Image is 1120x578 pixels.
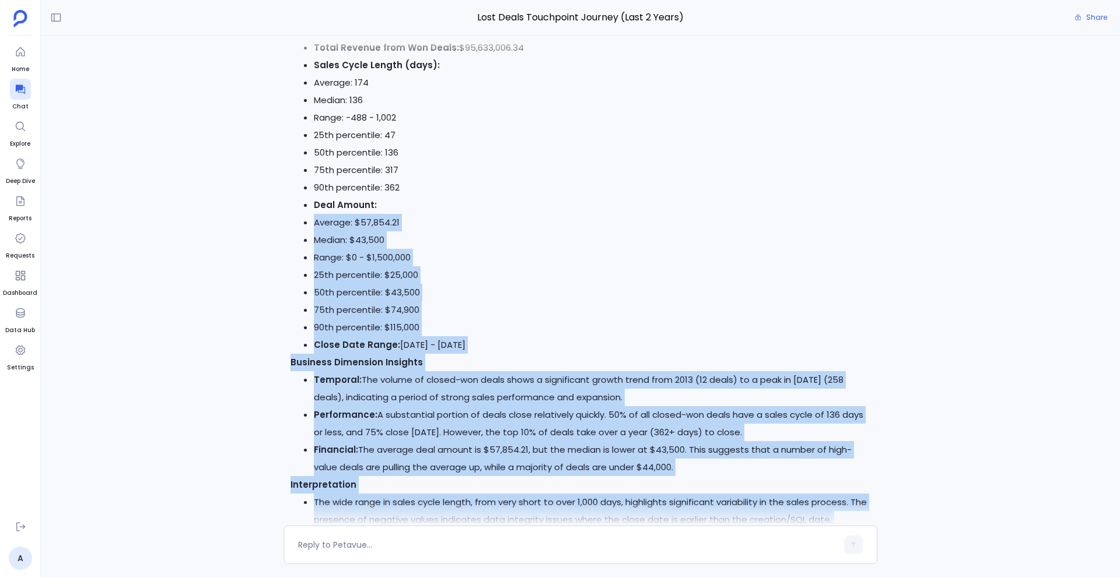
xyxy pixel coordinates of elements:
[314,339,400,351] strong: Close Date Range:
[10,102,31,111] span: Chat
[10,79,31,111] a: Chat
[314,373,362,386] strong: Temporal:
[6,177,35,186] span: Deep Dive
[9,547,32,570] a: A
[6,153,35,186] a: Deep Dive
[314,214,870,231] li: Average: $57,854.21
[1086,13,1107,22] span: Share
[5,326,35,335] span: Data Hub
[314,371,870,406] li: The volume of closed-won deals shows a significant growth trend from 2013 (12 deals) to a peak in...
[314,144,870,161] li: 50th percentile: 136
[314,266,870,284] li: 25th percentile: $25,000
[1067,9,1114,26] button: Share
[314,91,870,109] li: Median: 136
[314,336,870,354] li: [DATE] - [DATE]
[314,319,870,336] li: 90th percentile: $115,000
[3,265,37,298] a: Dashboard
[314,109,870,126] li: Range: -488 - 1,002
[10,116,31,149] a: Explore
[314,284,870,301] li: 50th percentile: $43,500
[314,126,870,144] li: 25th percentile: 47
[9,214,32,223] span: Reports
[314,249,870,266] li: Range: $0 - $1,500,000
[314,408,377,421] strong: Performance:
[290,356,423,368] strong: Business Dimension Insights
[290,478,356,491] strong: Interpretation
[314,179,870,196] li: 90th percentile: 362
[314,441,870,476] li: The average deal amount is $57,854.21, but the median is lower at $43,500. This suggests that a n...
[6,251,34,260] span: Requests
[5,302,35,335] a: Data Hub
[314,443,358,456] strong: Financial:
[6,228,34,260] a: Requests
[283,10,877,25] span: Lost Deals Touchpoint Journey (Last 2 Years)
[314,301,870,319] li: 75th percentile: $74,900
[314,199,377,211] strong: Deal Amount:
[314,161,870,179] li: 75th percentile: 317
[13,10,27,27] img: petavue logo
[314,494,870,528] li: The wide range in sales cycle length, from very short to over 1,000 days, highlights significant ...
[9,191,32,223] a: Reports
[7,340,34,372] a: Settings
[7,363,34,372] span: Settings
[3,288,37,298] span: Dashboard
[314,59,440,71] strong: Sales Cycle Length (days):
[314,406,870,441] li: A substantial portion of deals close relatively quickly. 50% of all closed-won deals have a sales...
[314,231,870,249] li: Median: $43,500
[10,41,31,74] a: Home
[10,65,31,74] span: Home
[10,139,31,149] span: Explore
[314,74,870,91] li: Average: 174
